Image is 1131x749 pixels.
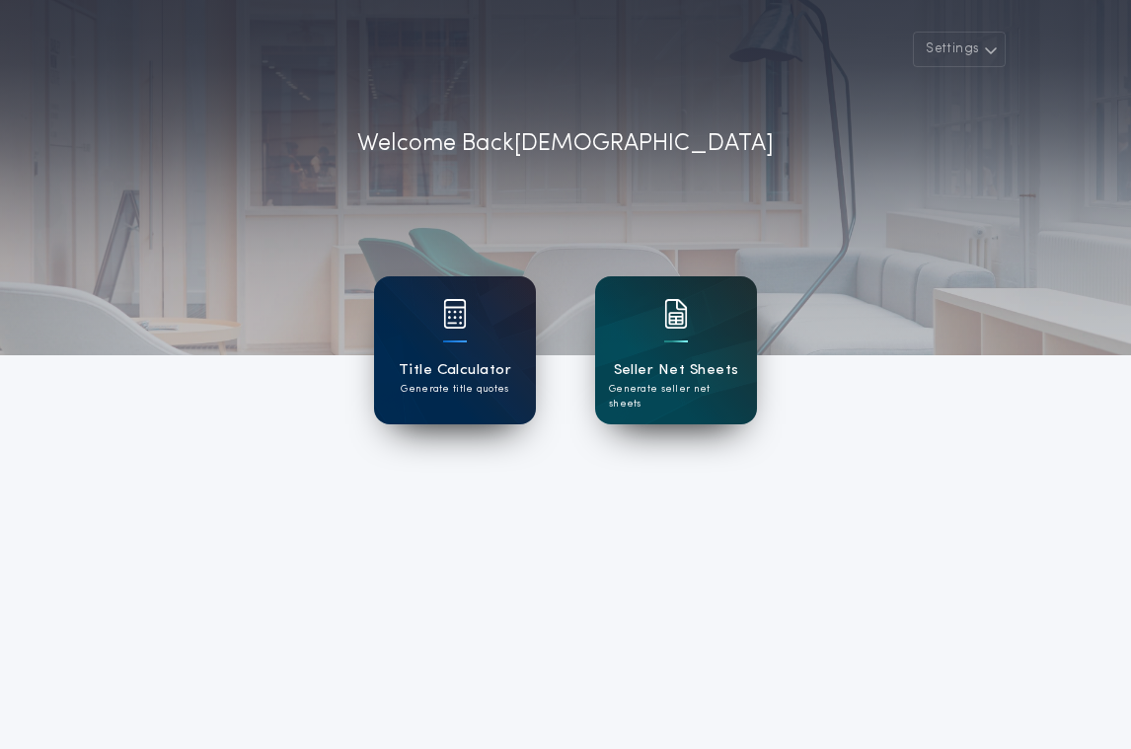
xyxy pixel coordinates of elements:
[357,126,774,162] p: Welcome Back [DEMOGRAPHIC_DATA]
[401,382,508,397] p: Generate title quotes
[614,359,739,382] h1: Seller Net Sheets
[399,359,511,382] h1: Title Calculator
[374,276,536,424] a: card iconTitle CalculatorGenerate title quotes
[913,32,1006,67] button: Settings
[595,276,757,424] a: card iconSeller Net SheetsGenerate seller net sheets
[443,299,467,329] img: card icon
[609,382,743,412] p: Generate seller net sheets
[664,299,688,329] img: card icon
